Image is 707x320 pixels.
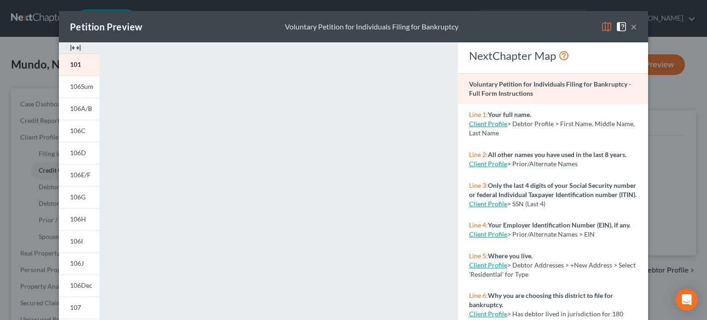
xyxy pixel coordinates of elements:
[70,193,86,201] span: 106G
[59,53,99,76] a: 101
[70,42,81,53] img: expand-e0f6d898513216a626fdd78e52531dac95497ffd26381d4c15ee2fc46db09dca.svg
[59,142,99,164] a: 106D
[469,160,507,168] a: Client Profile
[70,20,142,33] div: Petition Preview
[59,274,99,297] a: 106Dec
[70,149,86,157] span: 106D
[616,21,627,32] img: help-close-5ba153eb36485ed6c1ea00a893f15db1cb9b99d6cae46e1a8edb6c62d00a1a76.svg
[59,98,99,120] a: 106A/B
[59,76,99,98] a: 106Sum
[469,221,488,229] span: Line 4:
[59,297,99,319] a: 107
[469,120,635,137] span: > Debtor Profile > First Name, Middle Name, Last Name
[59,252,99,274] a: 106J
[70,171,91,179] span: 106E/F
[285,22,458,32] div: Voluntary Petition for Individuals Filing for Bankruptcy
[469,120,507,128] a: Client Profile
[469,111,488,118] span: Line 1:
[469,291,613,308] strong: Why you are choosing this district to file for bankruptcy.
[70,237,83,245] span: 106I
[70,105,92,112] span: 106A/B
[507,160,578,168] span: > Prior/Alternate Names
[59,120,99,142] a: 106C
[507,200,545,208] span: > SSN (Last 4)
[59,186,99,208] a: 106G
[59,208,99,230] a: 106H
[70,60,81,68] span: 101
[70,259,84,267] span: 106J
[601,21,612,32] img: map-eea8200ae884c6f1103ae1953ef3d486a96c86aabb227e865a55264e3737af1f.svg
[488,252,533,260] strong: Where you live.
[469,48,637,63] div: NextChapter Map
[488,151,626,158] strong: All other names you have used in the last 8 years.
[469,252,488,260] span: Line 5:
[469,291,488,299] span: Line 6:
[469,80,631,97] strong: Voluntary Petition for Individuals Filing for Bankruptcy - Full Form Instructions
[70,82,93,90] span: 106Sum
[488,221,631,229] strong: Your Employer Identification Number (EIN), if any.
[59,230,99,252] a: 106I
[70,127,86,134] span: 106C
[469,200,507,208] a: Client Profile
[469,310,507,318] a: Client Profile
[469,261,507,269] a: Client Profile
[507,230,595,238] span: > Prior/Alternate Names > EIN
[676,289,698,311] div: Open Intercom Messenger
[488,111,531,118] strong: Your full name.
[469,181,637,198] strong: Only the last 4 digits of your Social Security number or federal Individual Taxpayer Identificati...
[469,181,488,189] span: Line 3:
[469,230,507,238] a: Client Profile
[70,303,81,311] span: 107
[59,164,99,186] a: 106E/F
[631,21,637,32] button: ×
[70,281,93,289] span: 106Dec
[469,151,488,158] span: Line 2:
[70,215,86,223] span: 106H
[469,261,636,278] span: > Debtor Addresses > +New Address > Select 'Residential' for Type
